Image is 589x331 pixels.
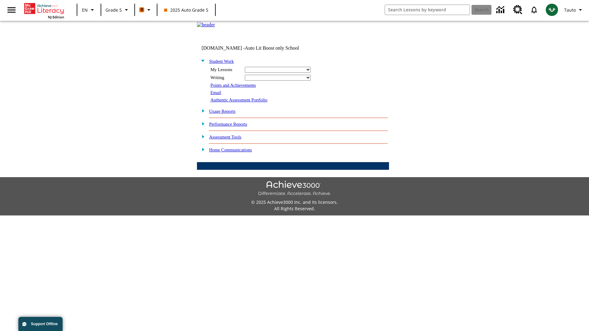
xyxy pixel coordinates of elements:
img: plus.gif [198,121,205,126]
span: EN [82,7,88,13]
span: B [141,6,143,13]
span: NJ Edition [48,15,64,19]
img: plus.gif [198,134,205,139]
span: Grade 5 [106,7,122,13]
nobr: Auto Lit Boost only School [245,45,299,51]
img: Achieve3000 Differentiate Accelerate Achieve [258,181,331,196]
button: Boost Class color is orange. Change class color [137,4,155,15]
span: Tauto [564,7,576,13]
span: 2025 Auto Grade 5 [164,7,208,13]
a: Student Work [209,59,234,64]
button: Support Offline [18,317,63,331]
a: Home Communications [209,147,252,152]
img: plus.gif [198,146,205,152]
img: plus.gif [198,108,205,113]
div: My Lessons [210,67,241,72]
a: Points and Achievements [210,83,256,88]
img: minus.gif [198,58,205,63]
button: Open side menu [2,1,21,19]
button: Profile/Settings [562,4,587,15]
td: [DOMAIN_NAME] - [202,45,314,51]
a: Performance Reports [209,122,247,127]
a: Resource Center, Will open in new tab [510,2,526,18]
img: header [197,22,215,28]
a: Notifications [526,2,542,18]
button: Select a new avatar [542,2,562,18]
div: Home [24,2,64,19]
a: Email [210,90,221,95]
a: Authentic Assessment Portfolio [210,97,268,102]
a: Assessment Tools [209,135,241,139]
button: Grade: Grade 5, Select a grade [103,4,133,15]
img: avatar image [546,4,558,16]
div: Writing [210,75,241,80]
button: Language: EN, Select a language [79,4,99,15]
span: Support Offline [31,322,58,326]
a: Data Center [493,2,510,18]
a: Usage Reports [209,109,236,114]
input: search field [385,5,470,15]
